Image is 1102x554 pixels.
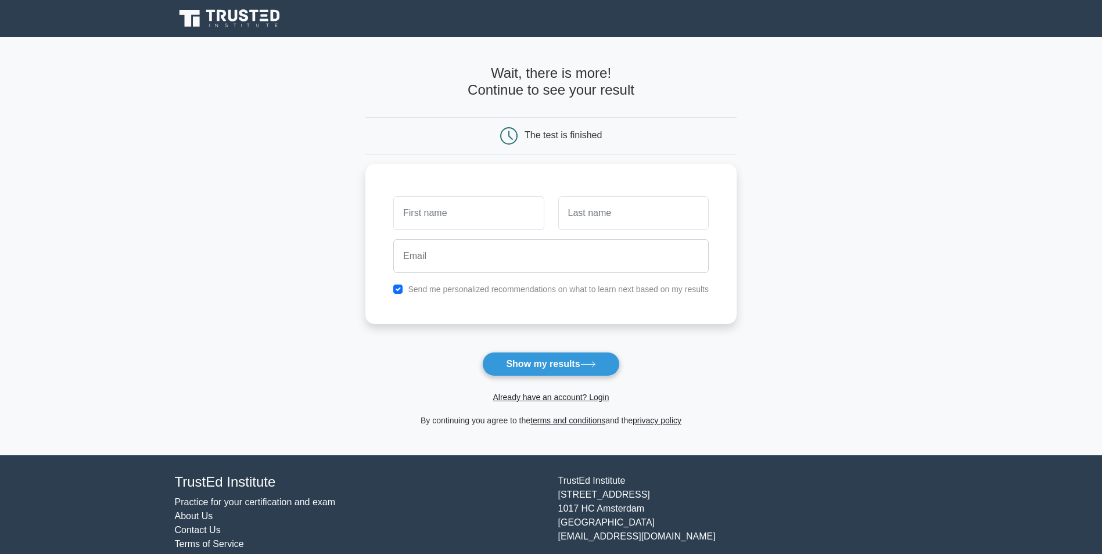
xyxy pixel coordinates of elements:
input: Last name [558,196,709,230]
div: By continuing you agree to the and the [358,413,744,427]
h4: TrustEd Institute [175,474,544,491]
button: Show my results [482,352,619,376]
input: First name [393,196,544,230]
a: terms and conditions [530,416,605,425]
a: privacy policy [633,416,681,425]
a: Terms of Service [175,539,244,549]
a: About Us [175,511,213,521]
h4: Wait, there is more! Continue to see your result [365,65,737,99]
input: Email [393,239,709,273]
a: Practice for your certification and exam [175,497,336,507]
a: Contact Us [175,525,221,535]
div: The test is finished [525,130,602,140]
a: Already have an account? Login [493,393,609,402]
label: Send me personalized recommendations on what to learn next based on my results [408,285,709,294]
